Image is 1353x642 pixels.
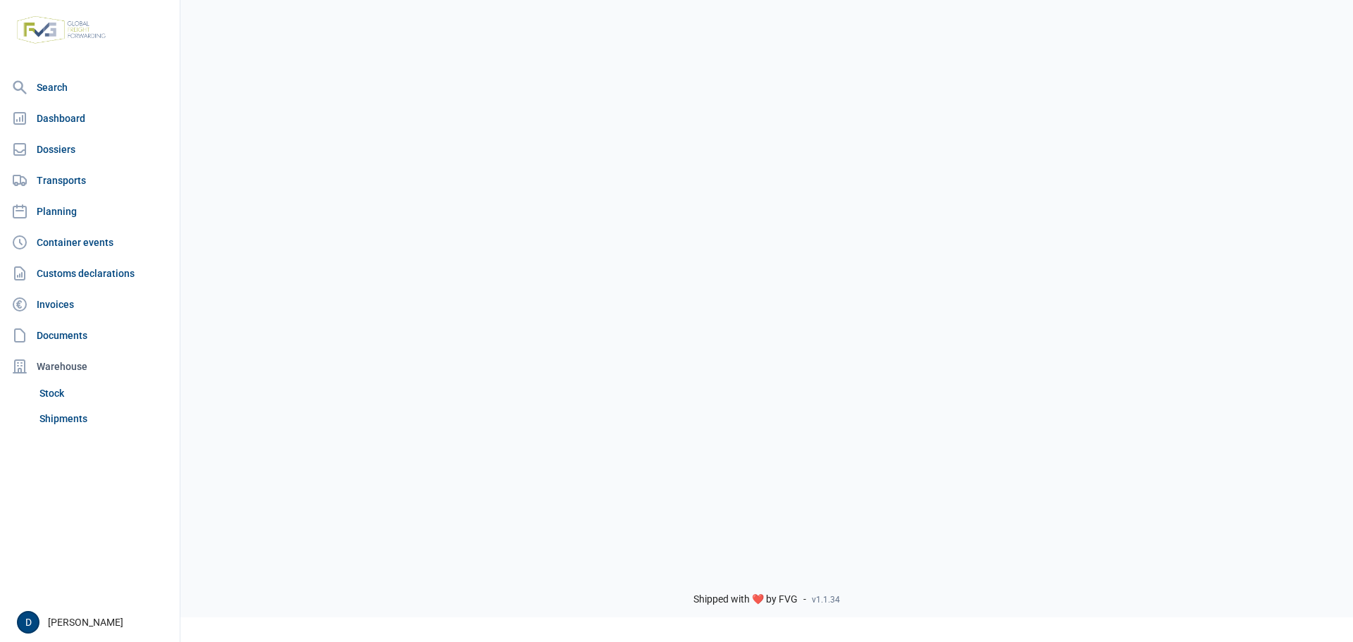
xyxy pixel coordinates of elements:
[803,593,806,606] span: -
[34,406,174,431] a: Shipments
[6,228,174,257] a: Container events
[6,259,174,288] a: Customs declarations
[6,73,174,101] a: Search
[6,197,174,226] a: Planning
[812,594,840,605] span: v1.1.34
[11,11,111,49] img: FVG - Global freight forwarding
[6,321,174,350] a: Documents
[6,290,174,319] a: Invoices
[6,135,174,163] a: Dossiers
[693,593,798,606] span: Shipped with ❤️ by FVG
[17,611,39,634] button: D
[6,104,174,132] a: Dashboard
[17,611,171,634] div: [PERSON_NAME]
[34,381,174,406] a: Stock
[6,352,174,381] div: Warehouse
[6,166,174,195] a: Transports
